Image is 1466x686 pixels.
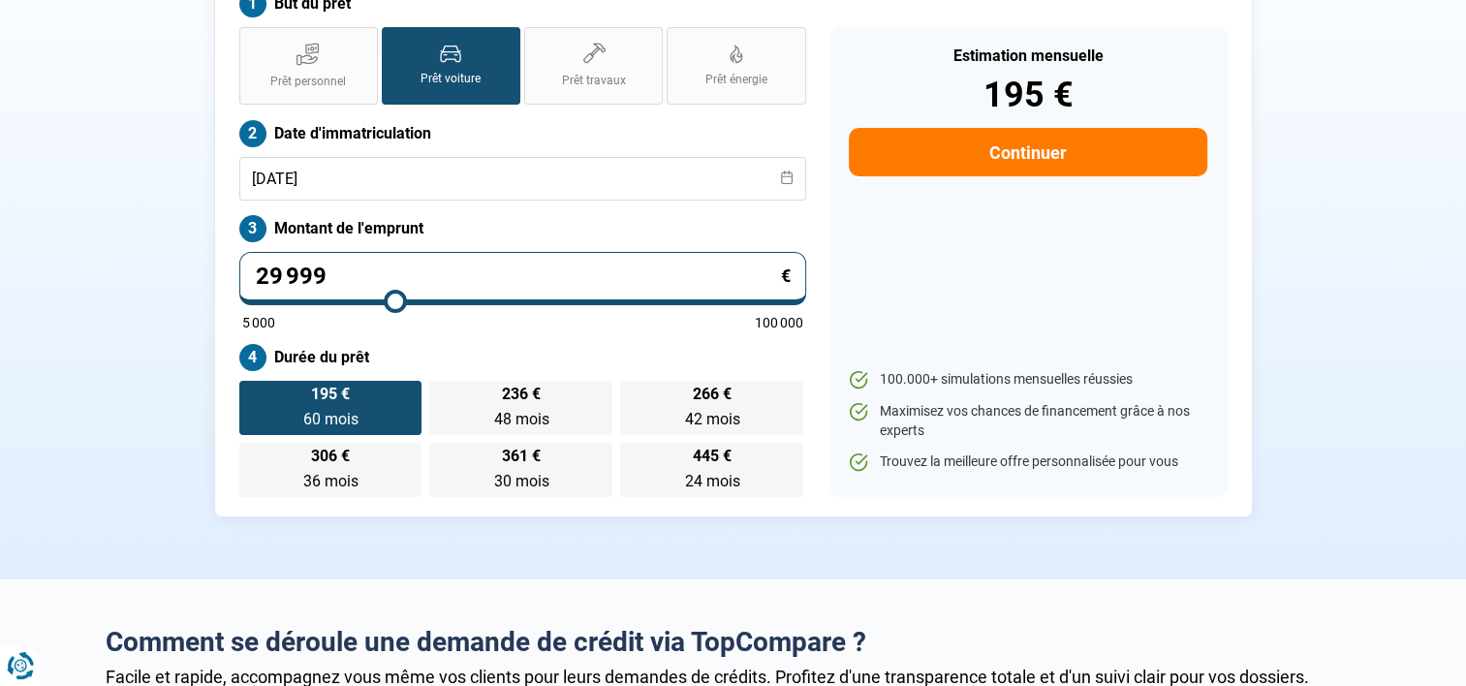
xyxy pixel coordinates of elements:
[849,128,1206,176] button: Continuer
[311,449,350,464] span: 306 €
[684,410,739,428] span: 42 mois
[684,472,739,490] span: 24 mois
[849,78,1206,112] div: 195 €
[562,73,626,89] span: Prêt travaux
[493,410,548,428] span: 48 mois
[493,472,548,490] span: 30 mois
[502,387,541,402] span: 236 €
[311,387,350,402] span: 195 €
[849,48,1206,64] div: Estimation mensuelle
[239,120,806,147] label: Date d'immatriculation
[239,215,806,242] label: Montant de l'emprunt
[106,626,1361,659] h2: Comment se déroule une demande de crédit via TopCompare ?
[693,449,732,464] span: 445 €
[302,472,358,490] span: 36 mois
[693,387,732,402] span: 266 €
[849,452,1206,472] li: Trouvez la meilleure offre personnalisée pour vous
[705,72,767,88] span: Prêt énergie
[849,402,1206,440] li: Maximisez vos chances de financement grâce à nos experts
[270,74,346,90] span: Prêt personnel
[421,71,481,87] span: Prêt voiture
[239,344,806,371] label: Durée du prêt
[849,370,1206,390] li: 100.000+ simulations mensuelles réussies
[781,267,791,285] span: €
[239,157,806,201] input: jj/mm/aaaa
[755,316,803,329] span: 100 000
[302,410,358,428] span: 60 mois
[242,316,275,329] span: 5 000
[502,449,541,464] span: 361 €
